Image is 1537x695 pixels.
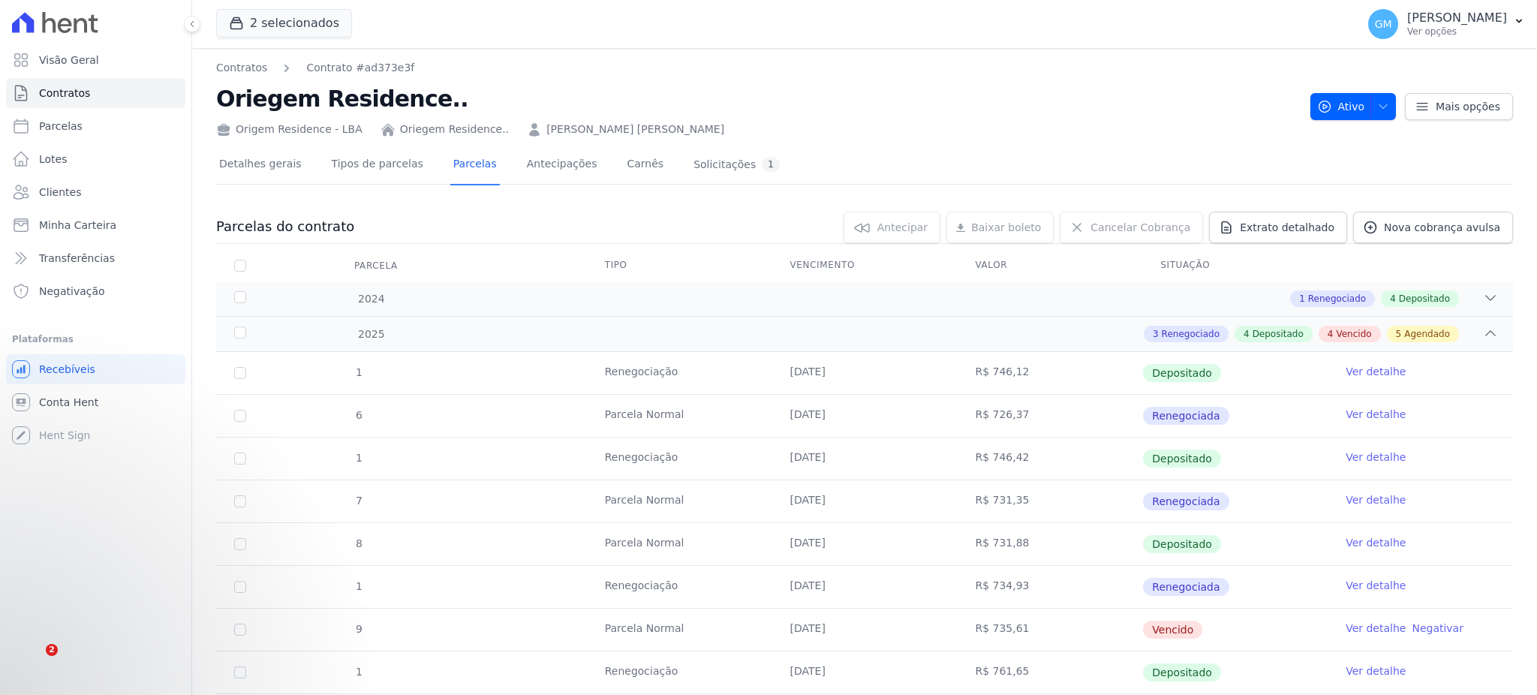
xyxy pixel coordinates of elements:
[39,119,83,134] span: Parcelas
[39,218,116,233] span: Minha Carteira
[234,410,246,422] input: Só é possível selecionar pagamentos em aberto
[1346,535,1406,550] a: Ver detalhe
[1143,535,1221,553] span: Depositado
[957,250,1142,281] th: Valor
[1142,250,1328,281] th: Situação
[1143,621,1202,639] span: Vencido
[957,609,1142,651] td: R$ 735,61
[587,438,772,480] td: Renegociação
[693,158,780,172] div: Solicitações
[354,366,362,378] span: 1
[1336,327,1371,341] span: Vencido
[1436,99,1500,114] span: Mais opções
[587,395,772,437] td: Parcela Normal
[329,146,426,185] a: Tipos de parcelas
[1317,93,1365,120] span: Ativo
[15,644,51,680] iframe: Intercom live chat
[39,362,95,377] span: Recebíveis
[216,60,1298,76] nav: Breadcrumb
[354,666,362,678] span: 1
[1253,327,1304,341] span: Depositado
[1346,492,1406,507] a: Ver detalhe
[234,367,246,379] input: Só é possível selecionar pagamentos em aberto
[216,146,305,185] a: Detalhes gerais
[39,86,90,101] span: Contratos
[1407,11,1507,26] p: [PERSON_NAME]
[1209,212,1347,243] a: Extrato detalhado
[957,480,1142,522] td: R$ 731,35
[234,538,246,550] input: Só é possível selecionar pagamentos em aberto
[39,251,115,266] span: Transferências
[1404,327,1450,341] span: Agendado
[6,354,185,384] a: Recebíveis
[1346,663,1406,678] a: Ver detalhe
[1346,578,1406,593] a: Ver detalhe
[234,666,246,678] input: Só é possível selecionar pagamentos em aberto
[772,651,958,693] td: [DATE]
[1162,327,1220,341] span: Renegociado
[1390,292,1396,305] span: 4
[1375,19,1392,29] span: GM
[1299,292,1305,305] span: 1
[1384,220,1500,235] span: Nova cobrança avulsa
[216,218,354,236] h3: Parcelas do contrato
[957,438,1142,480] td: R$ 746,42
[587,651,772,693] td: Renegociação
[354,495,362,507] span: 7
[354,537,362,549] span: 8
[216,60,414,76] nav: Breadcrumb
[1412,622,1463,634] a: Negativar
[6,177,185,207] a: Clientes
[354,623,362,635] span: 9
[400,122,509,137] a: Oriegem Residence..
[39,284,105,299] span: Negativação
[216,60,267,76] a: Contratos
[216,9,352,38] button: 2 selecionados
[1143,578,1229,596] span: Renegociada
[12,330,179,348] div: Plataformas
[1353,212,1513,243] a: Nova cobrança avulsa
[690,146,783,185] a: Solicitações1
[11,549,311,654] iframe: Intercom notifications mensagem
[587,523,772,565] td: Parcela Normal
[957,523,1142,565] td: R$ 731,88
[306,60,414,76] a: Contrato #ad373e3f
[6,78,185,108] a: Contratos
[6,387,185,417] a: Conta Hent
[772,438,958,480] td: [DATE]
[1153,327,1159,341] span: 3
[1328,327,1334,341] span: 4
[1143,407,1229,425] span: Renegociada
[357,326,385,342] span: 2025
[762,158,780,172] div: 1
[46,644,58,656] span: 2
[1143,364,1221,382] span: Depositado
[587,566,772,608] td: Renegociação
[216,82,1298,116] h2: Oriegem Residence..
[1143,663,1221,681] span: Depositado
[1346,364,1406,379] a: Ver detalhe
[357,291,385,307] span: 2024
[234,495,246,507] input: Só é possível selecionar pagamentos em aberto
[1143,450,1221,468] span: Depositado
[624,146,666,185] a: Carnês
[1396,327,1402,341] span: 5
[39,53,99,68] span: Visão Geral
[1405,93,1513,120] a: Mais opções
[354,409,362,421] span: 6
[957,395,1142,437] td: R$ 726,37
[1399,292,1450,305] span: Depositado
[354,452,362,464] span: 1
[1308,292,1366,305] span: Renegociado
[1346,407,1406,422] a: Ver detalhe
[234,453,246,465] input: Só é possível selecionar pagamentos em aberto
[1240,220,1334,235] span: Extrato detalhado
[957,352,1142,394] td: R$ 746,12
[6,243,185,273] a: Transferências
[772,352,958,394] td: [DATE]
[216,122,362,137] div: Origem Residence - LBA
[587,609,772,651] td: Parcela Normal
[957,651,1142,693] td: R$ 761,65
[1356,3,1537,45] button: GM [PERSON_NAME] Ver opções
[354,580,362,592] span: 1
